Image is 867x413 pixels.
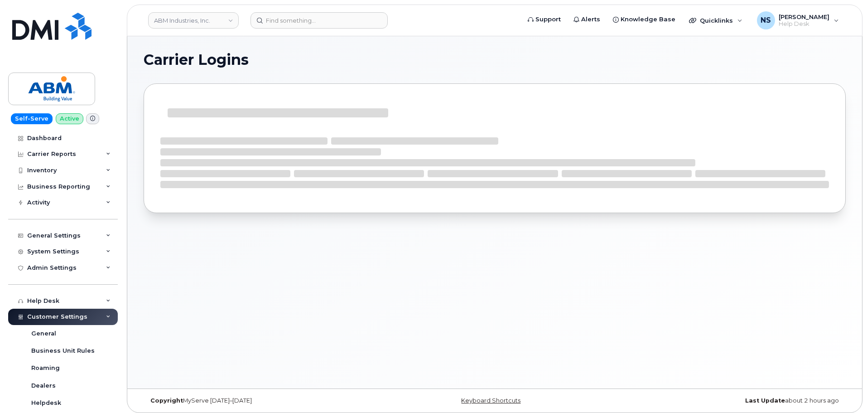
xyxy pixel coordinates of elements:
[612,397,846,404] div: about 2 hours ago
[144,397,378,404] div: MyServe [DATE]–[DATE]
[461,397,520,404] a: Keyboard Shortcuts
[745,397,785,404] strong: Last Update
[144,53,249,67] span: Carrier Logins
[150,397,183,404] strong: Copyright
